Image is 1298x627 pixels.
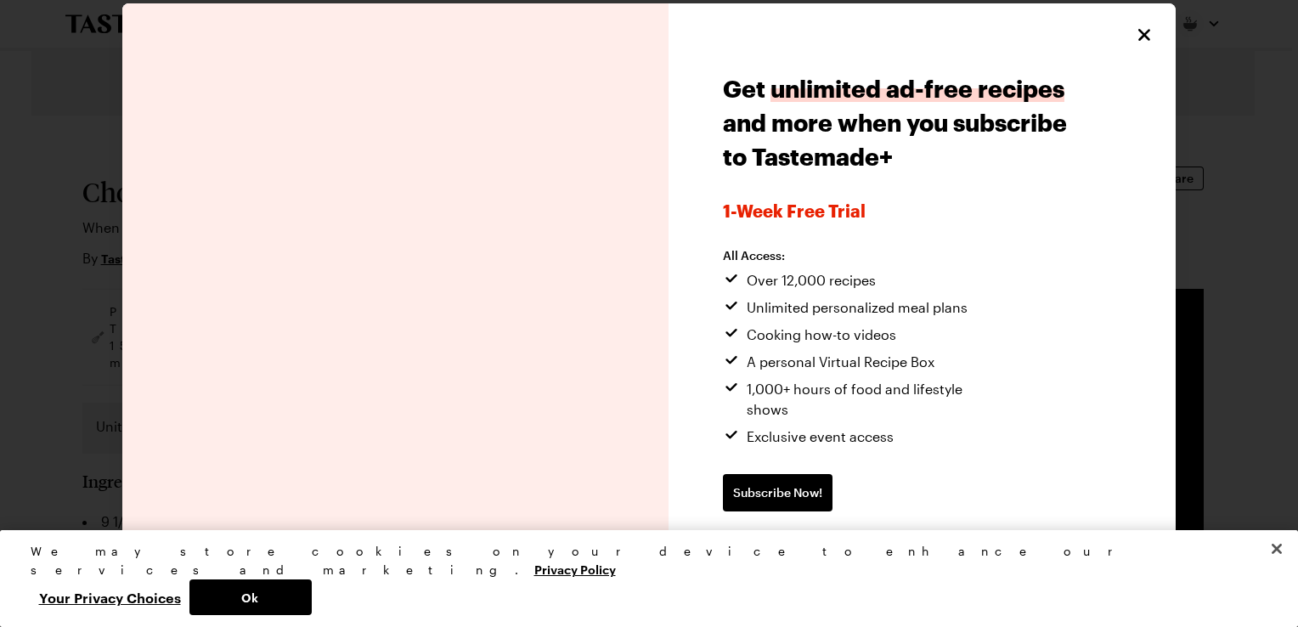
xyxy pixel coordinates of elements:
span: Subscribe Now! [733,484,822,501]
a: More information about your privacy, opens in a new tab [534,561,616,577]
h1: Get and more when you subscribe to Tastemade+ [723,71,1072,173]
span: Cooking how-to videos [747,325,896,345]
button: Ok [189,579,312,615]
div: We may store cookies on your device to enhance our services and marketing. [31,542,1254,579]
span: 1-week Free Trial [723,201,1072,221]
h2: All Access: [723,248,1003,263]
button: Your Privacy Choices [31,579,189,615]
span: Exclusive event access [747,426,894,447]
img: Tastemade Plus preview image [122,3,669,624]
button: Close [1258,530,1295,568]
span: Over 12,000 recipes [747,270,876,291]
span: unlimited ad-free recipes [770,75,1064,102]
span: Unlimited personalized meal plans [747,297,968,318]
span: A personal Virtual Recipe Box [747,352,934,372]
a: Subscribe Now! [723,474,832,511]
span: 1,000+ hours of food and lifestyle shows [747,379,1003,420]
div: Privacy [31,542,1254,615]
button: Close [1133,24,1155,46]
